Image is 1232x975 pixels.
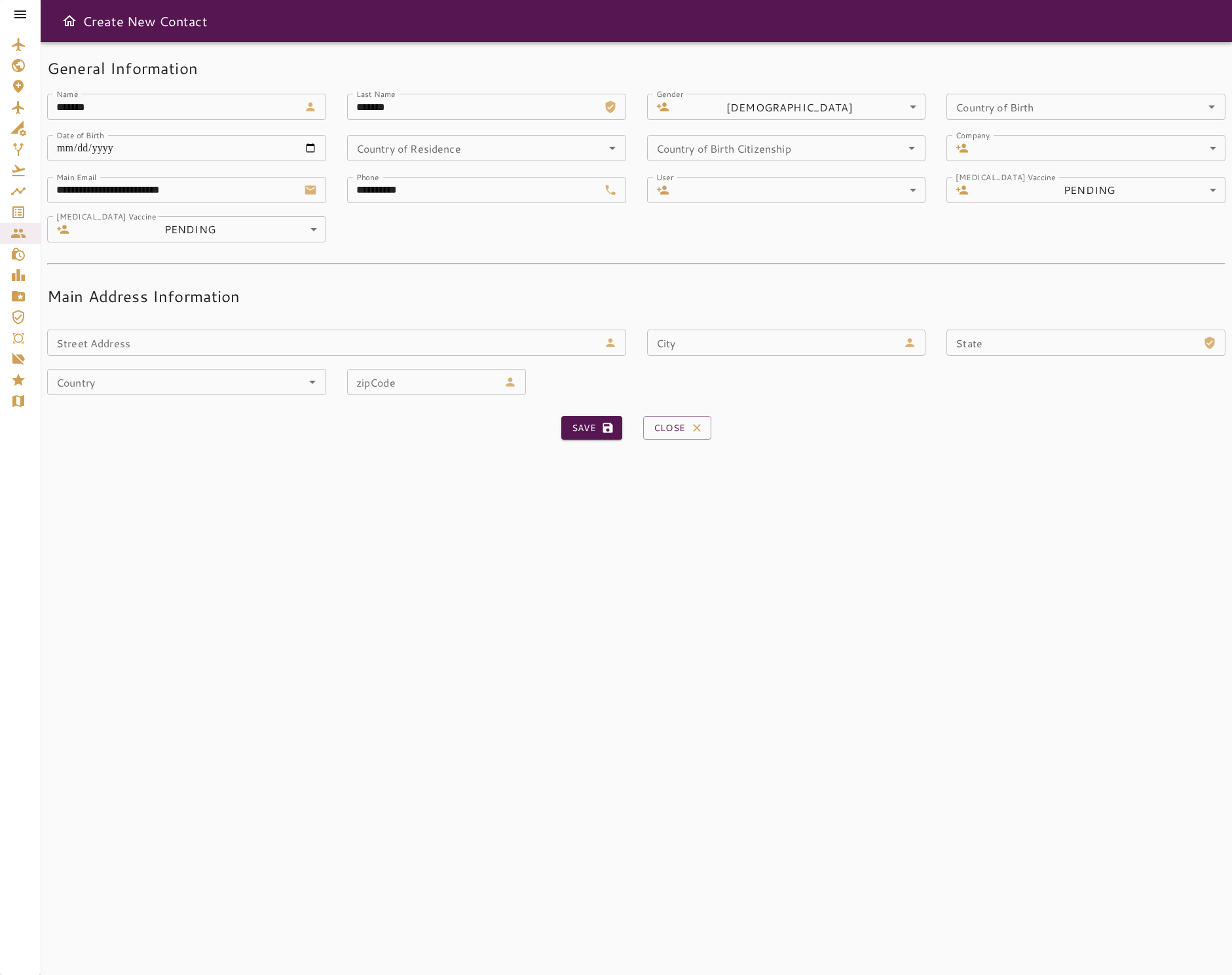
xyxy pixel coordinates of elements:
[903,139,921,157] button: Open
[56,210,157,221] label: [MEDICAL_DATA] Vaccine
[603,139,622,157] button: Open
[56,171,96,182] label: Main Email
[83,10,208,31] h6: Create New Contact
[56,88,78,99] label: Name
[303,373,322,391] button: Open
[675,94,926,120] div: [DEMOGRAPHIC_DATA]
[56,129,104,140] label: Date of Birth
[47,286,1225,307] h5: Main Address Information
[47,58,1225,79] h5: General Information
[974,177,1225,203] div: PENDING
[561,416,622,440] button: Save
[56,8,83,34] button: Open drawer
[656,88,683,99] label: Gender
[675,177,926,203] div: ​
[356,88,396,99] label: Last Name
[75,216,326,242] div: PENDING
[974,135,1225,161] div: ​
[956,129,990,140] label: Company
[656,171,674,182] label: User
[356,171,379,182] label: Phone
[1203,98,1221,116] button: Open
[643,416,711,440] button: Close
[956,171,1056,182] label: [MEDICAL_DATA] Vaccine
